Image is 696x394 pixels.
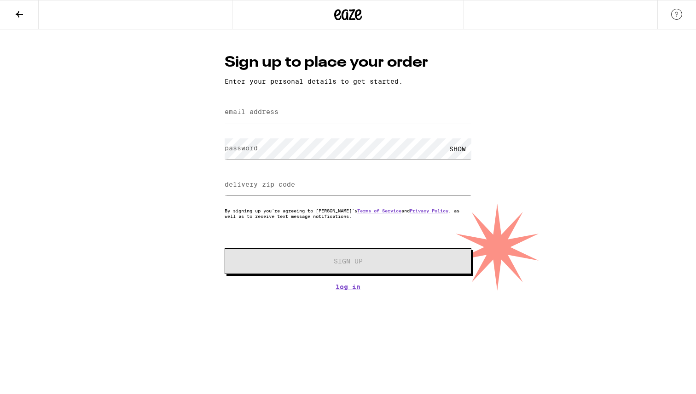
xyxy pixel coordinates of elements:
[225,248,471,274] button: Sign Up
[357,208,401,213] a: Terms of Service
[225,52,471,73] h1: Sign up to place your order
[225,108,278,115] label: email address
[225,208,471,219] p: By signing up you're agreeing to [PERSON_NAME]'s and , as well as to receive text message notific...
[410,208,448,213] a: Privacy Policy
[225,102,471,123] input: email address
[225,283,471,291] a: Log In
[225,78,471,85] p: Enter your personal details to get started.
[225,144,258,152] label: password
[444,138,471,159] div: SHOW
[225,175,471,195] input: delivery zip code
[334,258,363,264] span: Sign Up
[225,181,295,188] label: delivery zip code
